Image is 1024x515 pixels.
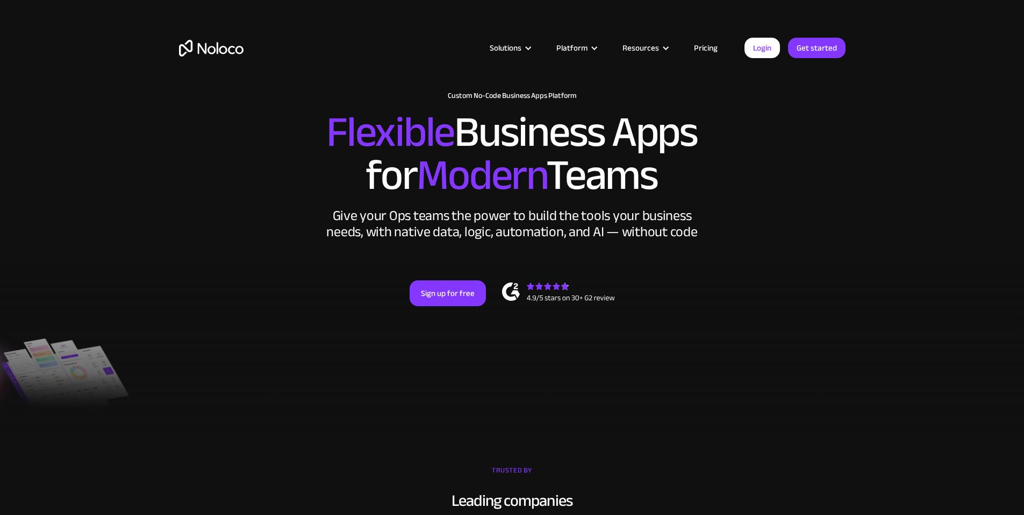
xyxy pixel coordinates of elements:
[744,38,780,58] a: Login
[179,40,244,57] a: home
[179,111,846,197] h2: Business Apps for Teams
[622,41,659,55] div: Resources
[417,135,546,215] span: Modern
[681,41,731,55] a: Pricing
[326,92,454,172] span: Flexible
[609,41,681,55] div: Resources
[410,280,486,306] a: Sign up for free
[476,41,543,55] div: Solutions
[490,41,521,55] div: Solutions
[788,38,846,58] a: Get started
[324,208,700,240] div: Give your Ops teams the power to build the tools your business needs, with native data, logic, au...
[556,41,588,55] div: Platform
[543,41,609,55] div: Platform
